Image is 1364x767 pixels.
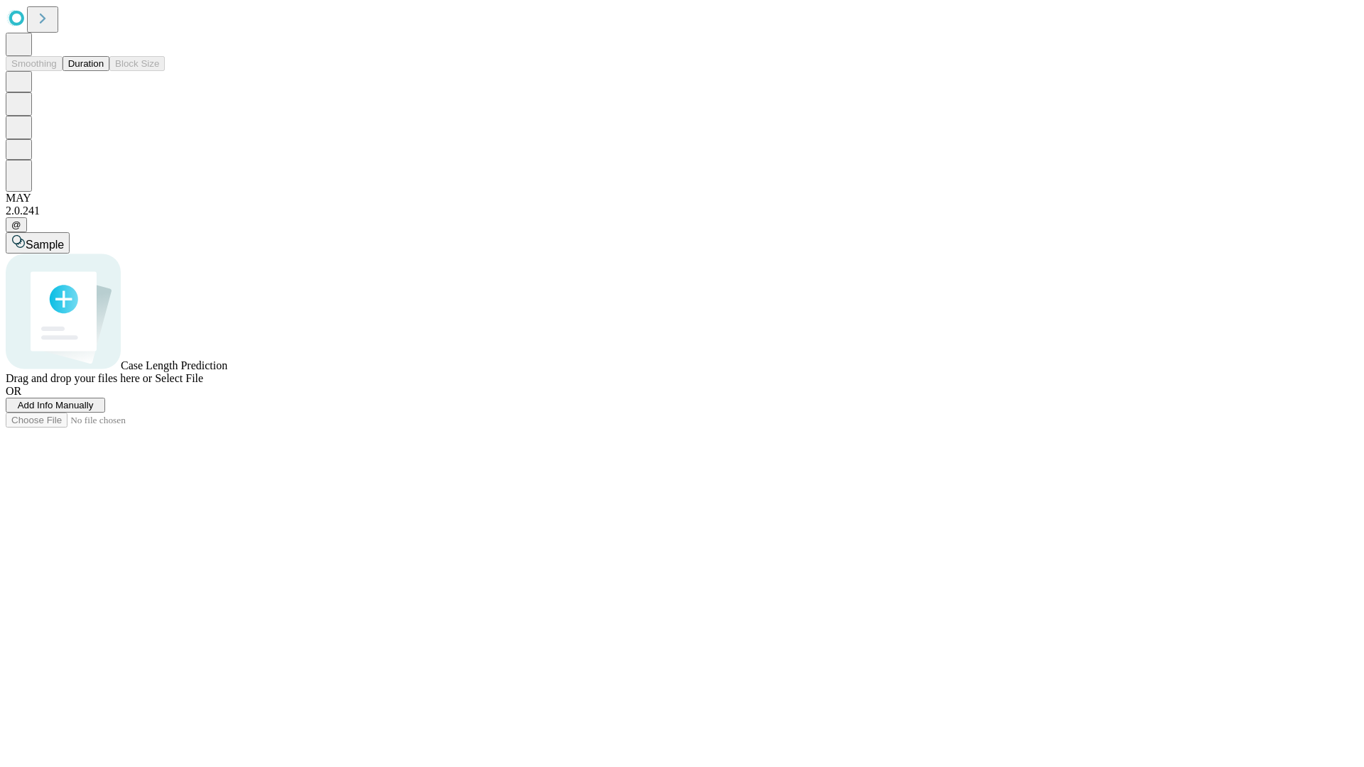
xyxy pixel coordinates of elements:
[18,400,94,410] span: Add Info Manually
[155,372,203,384] span: Select File
[6,217,27,232] button: @
[6,192,1358,205] div: MAY
[109,56,165,71] button: Block Size
[6,385,21,397] span: OR
[6,398,105,413] button: Add Info Manually
[121,359,227,371] span: Case Length Prediction
[11,219,21,230] span: @
[6,205,1358,217] div: 2.0.241
[26,239,64,251] span: Sample
[63,56,109,71] button: Duration
[6,56,63,71] button: Smoothing
[6,232,70,254] button: Sample
[6,372,152,384] span: Drag and drop your files here or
